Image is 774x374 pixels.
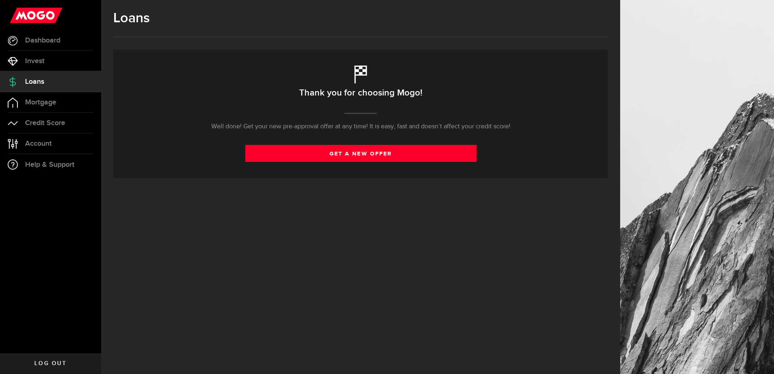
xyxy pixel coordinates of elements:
span: Log out [34,361,66,366]
span: Dashboard [25,37,60,44]
span: Account [25,140,52,147]
span: Mortgage [25,99,56,106]
span: Loans [25,78,44,85]
span: Credit Score [25,119,65,127]
h1: Loans [113,10,608,26]
iframe: LiveChat chat widget [740,340,774,374]
h2: Thank you for choosing Mogo! [299,85,422,102]
p: Well done! Get your new pre-approval offer at any time! It is easy, fast and doesn’t affect your ... [211,122,510,132]
a: get a new offer [245,145,476,162]
span: Invest [25,57,45,65]
span: Help & Support [25,161,74,168]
